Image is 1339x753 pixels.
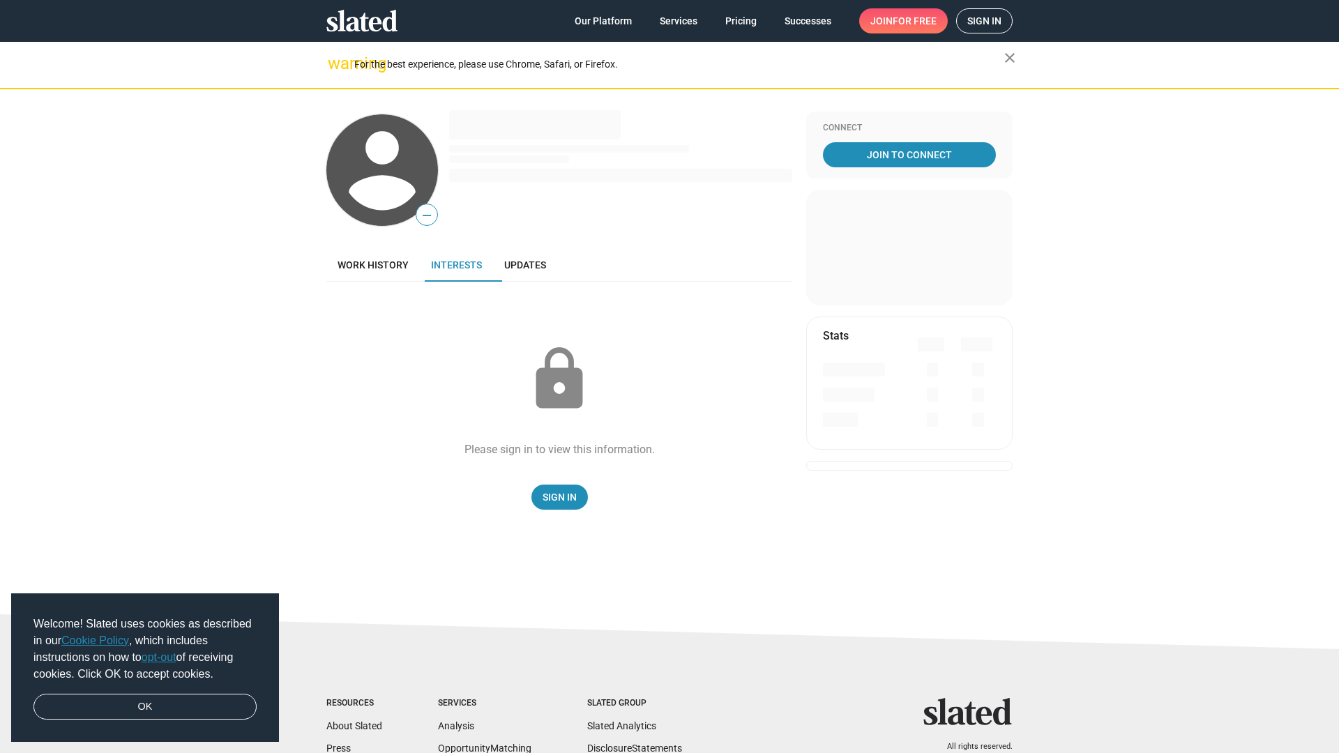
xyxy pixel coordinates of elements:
div: Services [438,698,531,709]
a: Slated Analytics [587,720,656,731]
a: Join To Connect [823,142,996,167]
span: Work history [338,259,409,271]
a: opt-out [142,651,176,663]
div: For the best experience, please use Chrome, Safari, or Firefox. [354,55,1004,74]
a: Analysis [438,720,474,731]
div: Connect [823,123,996,134]
a: Pricing [714,8,768,33]
span: Welcome! Slated uses cookies as described in our , which includes instructions on how to of recei... [33,616,257,683]
span: Successes [785,8,831,33]
a: Cookie Policy [61,634,129,646]
a: Our Platform [563,8,643,33]
span: Sign in [967,9,1001,33]
a: Sign in [956,8,1013,33]
mat-card-title: Stats [823,328,849,343]
a: Successes [773,8,842,33]
div: Please sign in to view this information. [464,442,655,457]
mat-icon: warning [328,55,345,72]
span: Updates [504,259,546,271]
span: — [416,206,437,225]
span: Interests [431,259,482,271]
a: Interests [420,248,493,282]
span: Pricing [725,8,757,33]
a: Work history [326,248,420,282]
a: Services [649,8,709,33]
mat-icon: lock [524,344,594,414]
span: for free [893,8,937,33]
div: cookieconsent [11,593,279,743]
a: Sign In [531,485,588,510]
span: Join To Connect [826,142,993,167]
mat-icon: close [1001,50,1018,66]
a: About Slated [326,720,382,731]
span: Our Platform [575,8,632,33]
div: Slated Group [587,698,682,709]
span: Join [870,8,937,33]
span: Sign In [543,485,577,510]
a: Updates [493,248,557,282]
a: dismiss cookie message [33,694,257,720]
div: Resources [326,698,382,709]
span: Services [660,8,697,33]
a: Joinfor free [859,8,948,33]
